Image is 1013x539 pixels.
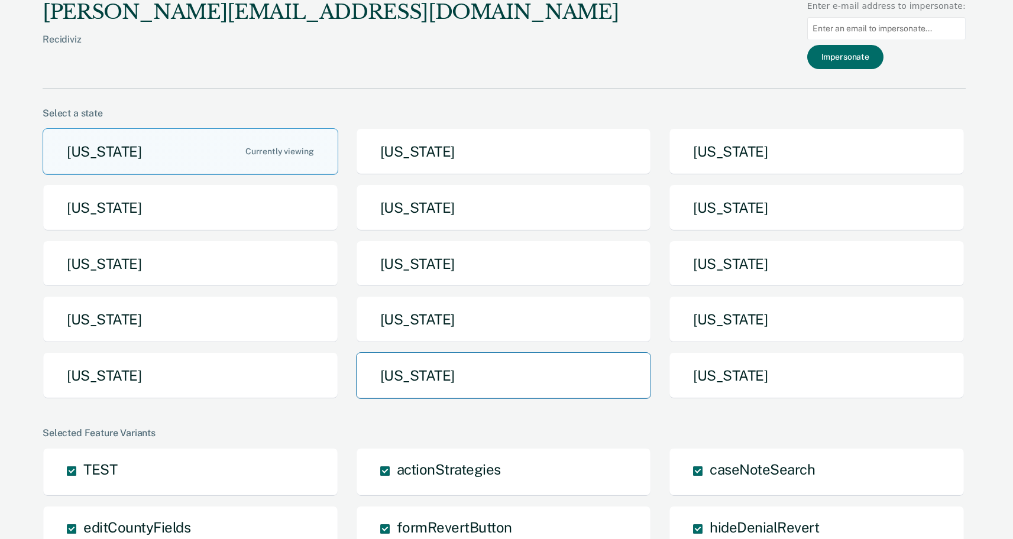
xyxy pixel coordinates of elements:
[43,296,338,343] button: [US_STATE]
[43,108,966,119] div: Select a state
[43,128,338,175] button: [US_STATE]
[807,17,966,40] input: Enter an email to impersonate...
[356,352,652,399] button: [US_STATE]
[669,296,965,343] button: [US_STATE]
[43,427,966,439] div: Selected Feature Variants
[710,461,815,478] span: caseNoteSearch
[669,128,965,175] button: [US_STATE]
[356,128,652,175] button: [US_STATE]
[83,461,117,478] span: TEST
[43,352,338,399] button: [US_STATE]
[669,352,965,399] button: [US_STATE]
[356,184,652,231] button: [US_STATE]
[356,241,652,287] button: [US_STATE]
[397,461,501,478] span: actionStrategies
[83,519,190,535] span: editCountyFields
[43,184,338,231] button: [US_STATE]
[669,241,965,287] button: [US_STATE]
[397,519,512,535] span: formRevertButton
[669,184,965,231] button: [US_STATE]
[43,241,338,287] button: [US_STATE]
[807,45,883,69] button: Impersonate
[356,296,652,343] button: [US_STATE]
[43,34,619,64] div: Recidiviz
[710,519,819,535] span: hideDenialRevert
